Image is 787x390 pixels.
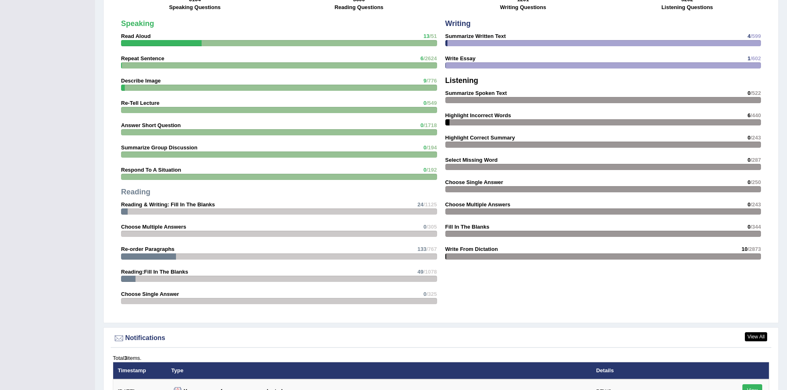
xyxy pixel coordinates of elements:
span: /194 [426,144,437,151]
span: 0 [747,135,750,141]
strong: Read Aloud [121,33,151,39]
span: 10 [742,246,747,252]
span: 6 [421,55,423,61]
span: /243 [751,201,761,208]
span: /599 [751,33,761,39]
span: 9 [423,78,426,84]
span: /1078 [423,269,437,275]
strong: Answer Short Question [121,122,181,128]
span: 0 [421,122,423,128]
span: /767 [426,246,437,252]
span: 49 [417,269,423,275]
label: Speaking Questions [169,3,221,11]
strong: Summarize Spoken Text [445,90,507,96]
span: /2873 [747,246,761,252]
span: /1125 [423,201,437,208]
strong: Respond To A Situation [121,167,181,173]
strong: Write From Dictation [445,246,498,252]
strong: Reading:Fill In The Blanks [121,269,188,275]
span: 0 [747,224,750,230]
span: /305 [426,224,437,230]
span: 0 [747,179,750,185]
strong: Fill In The Blanks [445,224,490,230]
span: /51 [429,33,437,39]
span: 0 [423,100,426,106]
a: View All [745,332,767,341]
span: /602 [751,55,761,61]
span: 6 [747,112,750,118]
span: /440 [751,112,761,118]
label: Reading Questions [335,3,383,11]
span: 0 [423,224,426,230]
strong: Speaking [121,19,154,28]
strong: Repeat Sentence [121,55,164,61]
strong: Select Missing Word [445,157,498,163]
strong: Choose Single Answer [121,291,179,297]
th: Timestamp [113,362,167,379]
span: /192 [426,167,437,173]
strong: Writing [445,19,471,28]
span: /287 [751,157,761,163]
strong: Choose Single Answer [445,179,503,185]
div: Notifications [113,332,769,345]
strong: Describe Image [121,78,161,84]
span: /1718 [423,122,437,128]
strong: Highlight Incorrect Words [445,112,511,118]
span: /522 [751,90,761,96]
label: Writing Questions [500,3,546,11]
b: 3 [124,355,127,361]
strong: Re-order Paragraphs [121,246,174,252]
span: 1 [747,55,750,61]
span: /549 [426,100,437,106]
span: /243 [751,135,761,141]
strong: Highlight Correct Summary [445,135,515,141]
th: Details [592,362,720,379]
span: 24 [417,201,423,208]
span: 0 [423,291,426,297]
strong: Summarize Written Text [445,33,506,39]
span: 0 [747,157,750,163]
strong: Write Essay [445,55,476,61]
span: 0 [747,201,750,208]
strong: Reading & Writing: Fill In The Blanks [121,201,215,208]
strong: Summarize Group Discussion [121,144,197,151]
span: 0 [747,90,750,96]
strong: Listening [445,76,478,85]
span: /250 [751,179,761,185]
strong: Reading [121,188,150,196]
th: Type [167,362,592,379]
span: 0 [423,144,426,151]
strong: Choose Multiple Answers [445,201,511,208]
span: /344 [751,224,761,230]
strong: Choose Multiple Answers [121,224,186,230]
div: Total items. [113,354,769,362]
span: /325 [426,291,437,297]
span: 0 [423,167,426,173]
span: /2624 [423,55,437,61]
span: /776 [426,78,437,84]
span: 133 [417,246,426,252]
strong: Re-Tell Lecture [121,100,159,106]
span: 4 [747,33,750,39]
span: 13 [423,33,429,39]
label: Listening Questions [661,3,713,11]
